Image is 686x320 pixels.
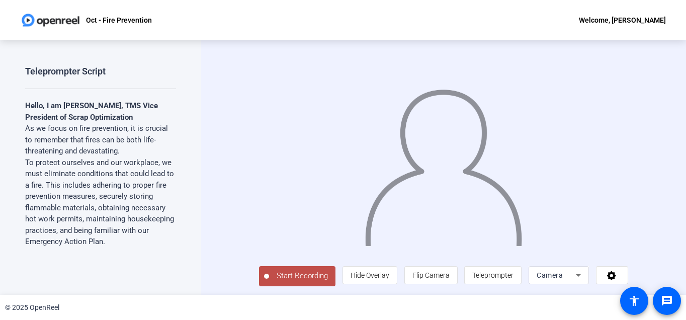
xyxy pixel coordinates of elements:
[537,271,563,279] span: Camera
[464,266,522,284] button: Teleprompter
[25,157,176,248] p: To protect ourselves and our workplace, we must eliminate conditions that could lead to a fire. T...
[412,271,450,279] span: Flip Camera
[628,295,640,307] mat-icon: accessibility
[351,271,389,279] span: Hide Overlay
[364,80,523,246] img: overlay
[472,271,513,279] span: Teleprompter
[86,14,152,26] p: Oct - Fire Prevention
[579,14,666,26] div: Welcome, [PERSON_NAME]
[259,266,335,286] button: Start Recording
[269,270,335,282] span: Start Recording
[5,302,59,313] div: © 2025 OpenReel
[404,266,458,284] button: Flip Camera
[342,266,397,284] button: Hide Overlay
[25,65,106,77] div: Teleprompter Script
[661,295,673,307] mat-icon: message
[25,123,176,157] p: As we focus on fire prevention, it is crucial to remember that fires can be both life-threatening...
[20,10,81,30] img: OpenReel logo
[25,101,158,122] strong: Hello, I am [PERSON_NAME], TMS Vice President of Scrap Optimization
[25,248,176,282] p: Each of us plays a vital role in keeping our environment safe from fire hazards. Thank you and ha...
